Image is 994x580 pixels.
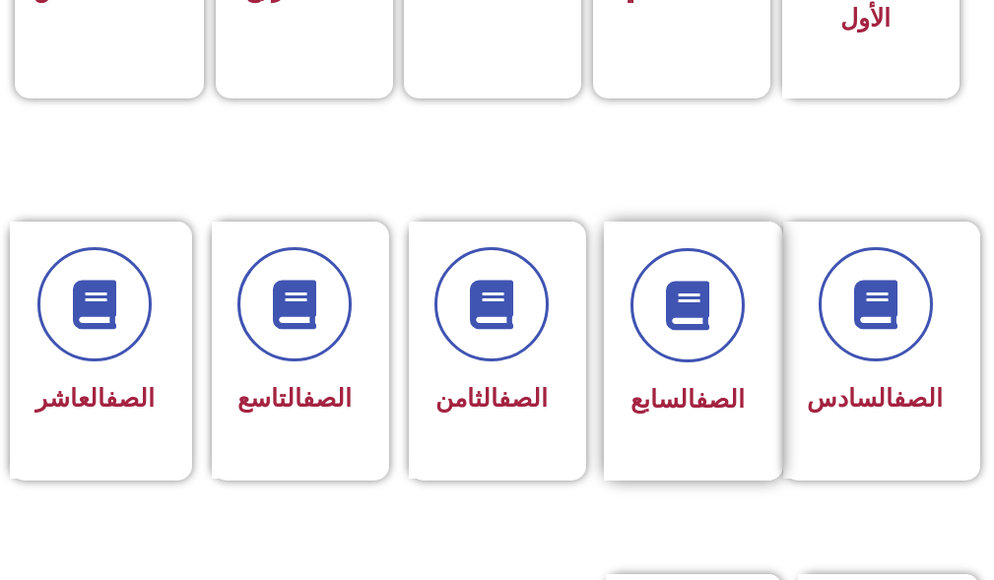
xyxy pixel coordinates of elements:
[807,384,943,413] span: السادس
[696,385,745,414] a: الصف
[302,384,352,413] a: الصف
[894,384,943,413] a: الصف
[35,384,155,413] span: العاشر
[435,384,548,413] span: الثامن
[237,384,352,413] span: التاسع
[630,385,745,414] span: السابع
[105,384,155,413] a: الصف
[498,384,548,413] a: الصف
